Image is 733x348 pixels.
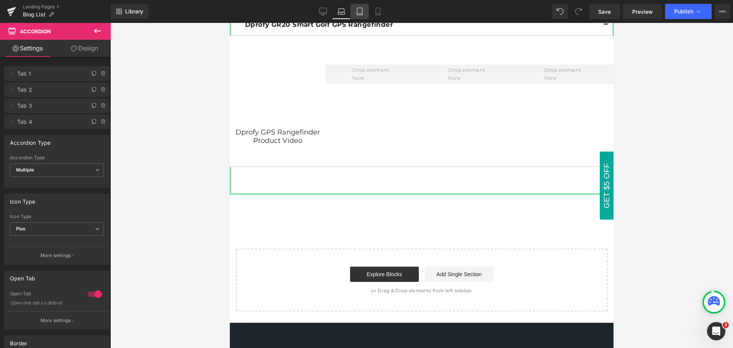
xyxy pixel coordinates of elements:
span: Preview [632,8,653,16]
div: Open one tab as default [10,300,79,306]
span: Tab 1 [17,66,81,81]
div: Open Tab [10,271,35,282]
span: Publish [674,8,693,15]
iframe: Intercom live chat [707,322,725,340]
span: Library [125,8,143,15]
a: Desktop [314,4,332,19]
b: Multiple [16,167,34,173]
img: website_grey.svg [12,20,18,27]
div: Icon Type [10,194,36,205]
b: Plus [16,226,26,231]
a: Explore Blocks [120,244,189,259]
div: v 4.0.25 [21,12,37,18]
a: Landing Pages [23,4,111,10]
div: 关键词（按流量） [86,46,126,51]
p: More settings [40,252,71,259]
span: Accordion [20,28,51,34]
div: Open Tab [10,291,80,299]
button: More [715,4,730,19]
img: logo_orange.svg [12,12,18,18]
a: Add Single Section [195,244,264,259]
div: Icon Type [10,214,104,219]
img: tab_keywords_by_traffic_grey.svg [78,45,84,51]
span: Tab 3 [17,99,81,113]
span: Save [598,8,611,16]
button: Redo [571,4,586,19]
p: More settings [40,317,71,324]
a: Laptop [332,4,350,19]
a: New Library [111,4,149,19]
img: tab_domain_overview_orange.svg [31,45,37,51]
div: 域名: [DOMAIN_NAME] [20,20,77,27]
button: Undo [552,4,568,19]
span: Blog List [23,11,45,18]
div: 域名概述 [39,46,59,51]
a: Design [57,40,112,57]
div: Accordion Type [10,135,51,146]
span: Tab 4 [17,115,81,129]
a: Mobile [369,4,387,19]
div: Border [10,336,27,346]
a: Tablet [350,4,369,19]
div: Accordion Type [10,155,104,160]
span: Tab 2 [17,83,81,97]
button: More settings [5,311,109,329]
button: More settings [5,246,109,264]
span: 3 [723,322,729,328]
p: or Drag & Drop elements from left sidebar [18,265,365,270]
button: Publish [665,4,712,19]
a: Preview [623,4,662,19]
span: Dprofy GPS Rangefinder Product Video [6,105,90,122]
